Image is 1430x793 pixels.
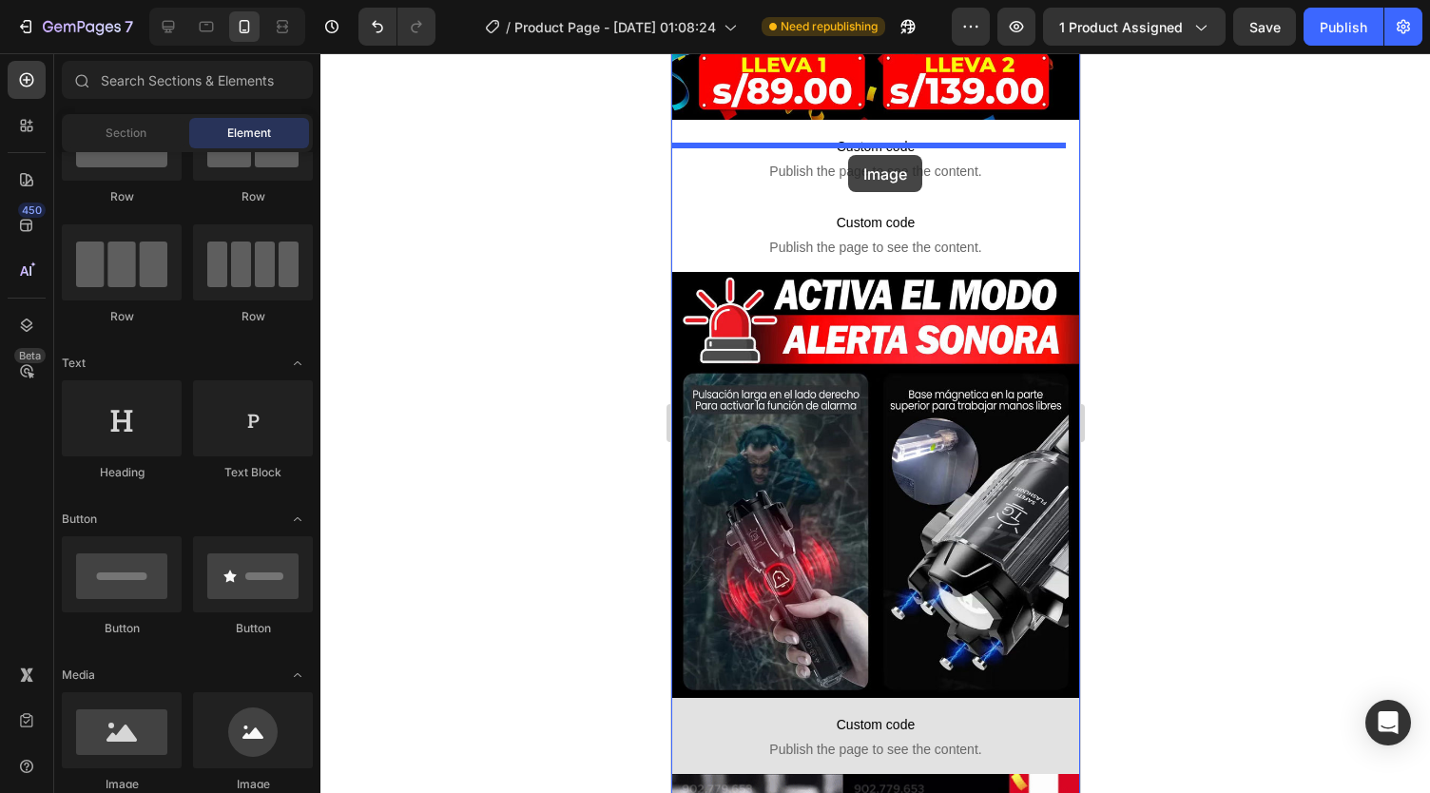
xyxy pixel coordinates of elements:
[282,504,313,534] span: Toggle open
[1233,8,1296,46] button: Save
[1043,8,1226,46] button: 1 product assigned
[62,620,182,637] div: Button
[358,8,435,46] div: Undo/Redo
[8,8,142,46] button: 7
[193,464,313,481] div: Text Block
[227,125,271,142] span: Element
[18,203,46,218] div: 450
[514,17,716,37] span: Product Page - [DATE] 01:08:24
[193,776,313,793] div: Image
[282,348,313,378] span: Toggle open
[193,188,313,205] div: Row
[671,53,1080,793] iframe: Design area
[781,18,878,35] span: Need republishing
[62,188,182,205] div: Row
[1249,19,1281,35] span: Save
[62,308,182,325] div: Row
[193,620,313,637] div: Button
[62,511,97,528] span: Button
[1059,17,1183,37] span: 1 product assigned
[62,61,313,99] input: Search Sections & Elements
[282,660,313,690] span: Toggle open
[1320,17,1367,37] div: Publish
[125,15,133,38] p: 7
[1365,700,1411,745] div: Open Intercom Messenger
[193,308,313,325] div: Row
[14,348,46,363] div: Beta
[506,17,511,37] span: /
[62,355,86,372] span: Text
[106,125,146,142] span: Section
[1304,8,1383,46] button: Publish
[62,667,95,684] span: Media
[62,464,182,481] div: Heading
[62,776,182,793] div: Image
